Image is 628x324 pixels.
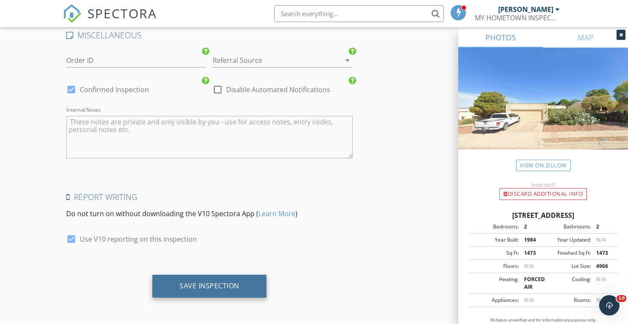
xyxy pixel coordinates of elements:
div: Year Built: [471,236,519,244]
p: All data is unverified and for informational purposes only. [468,317,618,323]
div: Bedrooms: [471,223,519,231]
a: SPECTORA [63,11,157,29]
span: N/A [596,276,606,283]
div: Heating: [471,276,519,291]
iframe: Intercom live chat [599,295,620,316]
div: Rooms: [543,296,591,304]
i: arrow_drop_down [342,55,353,65]
a: PHOTOS [458,27,543,48]
h4: Report Writing [66,192,353,203]
div: [STREET_ADDRESS] [468,210,618,220]
div: Sq Ft: [471,249,519,257]
div: Discard Additional info [499,188,587,200]
label: Confirmed Inspection [80,85,149,94]
span: SPECTORA [87,4,157,22]
p: Do not turn on without downloading the V10 Spectora App ( ) [66,208,353,219]
a: View on Zillow [516,160,571,171]
span: N/A [524,296,534,304]
span: N/A [596,236,606,243]
div: 1984 [519,236,543,244]
div: FORCED AIR [519,276,543,291]
div: Save Inspection [179,282,239,290]
div: Incorrect? [458,181,628,188]
div: Floors: [471,262,519,270]
div: Lot Size: [543,262,591,270]
label: Disable Automated Notifications [226,85,330,94]
div: MY HOMETOWN INSPECTIONS, LLC [475,14,560,22]
div: [PERSON_NAME] [498,5,553,14]
div: Cooling: [543,276,591,291]
div: 1473 [519,249,543,257]
img: streetview [458,48,628,170]
div: Appliances: [471,296,519,304]
div: 4966 [591,262,615,270]
div: Finished Sq Ft: [543,249,591,257]
a: MAP [543,27,628,48]
img: The Best Home Inspection Software - Spectora [63,4,81,23]
span: N/A [596,296,606,304]
input: Search everything... [274,5,444,22]
h4: MISCELLANEOUS [66,30,353,41]
label: Use V10 reporting on this inspection [80,235,197,243]
a: Learn More [258,209,295,218]
div: Year Updated: [543,236,591,244]
span: 10 [617,295,626,302]
textarea: Internal Notes [66,116,353,158]
div: Bathrooms: [543,223,591,231]
div: 2 [519,223,543,231]
span: N/A [524,262,534,270]
div: 1473 [591,249,615,257]
div: 2 [591,223,615,231]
